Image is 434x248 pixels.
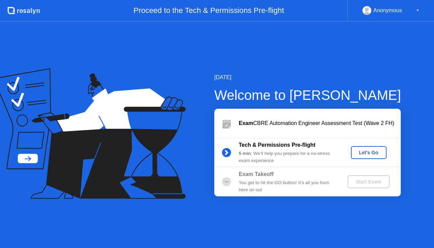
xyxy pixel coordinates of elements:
[373,6,402,15] div: Anonymous
[351,146,387,159] button: Let's Go
[239,171,274,177] b: Exam Takeoff
[239,151,251,156] b: 5 min
[239,150,336,164] div: : We’ll help you prepare for a no-stress exam experience
[350,179,387,184] div: Start Exam
[214,73,401,82] div: [DATE]
[354,150,384,155] div: Let's Go
[348,175,389,188] button: Start Exam
[239,119,401,127] div: CBRE Automation Engineer Assessment Test (Wave 2 FH)
[239,120,253,126] b: Exam
[416,6,419,15] div: ▼
[239,179,336,193] div: You get to hit the GO button! It’s all you from here on out
[239,142,315,148] b: Tech & Permissions Pre-flight
[214,85,401,105] div: Welcome to [PERSON_NAME]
